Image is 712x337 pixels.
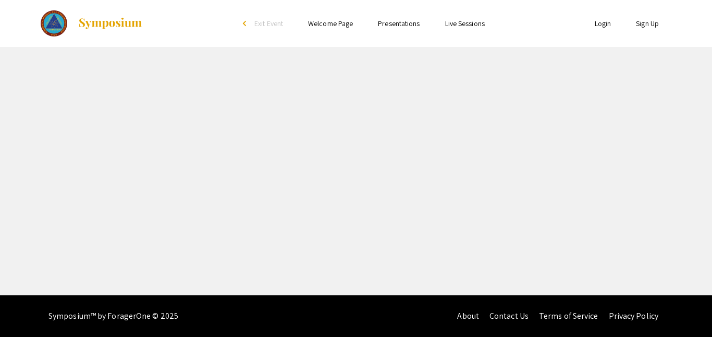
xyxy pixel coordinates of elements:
a: Sign Up [636,19,659,28]
a: The 2023 Colorado Science & Engineering Fair [41,10,143,36]
a: About [457,310,479,321]
a: Welcome Page [308,19,353,28]
img: Symposium by ForagerOne [78,17,143,30]
a: Live Sessions [445,19,485,28]
span: Exit Event [254,19,283,28]
img: The 2023 Colorado Science & Engineering Fair [41,10,67,36]
a: Terms of Service [539,310,598,321]
a: Contact Us [489,310,529,321]
a: Login [595,19,611,28]
div: Symposium™ by ForagerOne © 2025 [48,295,178,337]
a: Presentations [378,19,420,28]
div: arrow_back_ios [243,20,249,27]
a: Privacy Policy [609,310,658,321]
